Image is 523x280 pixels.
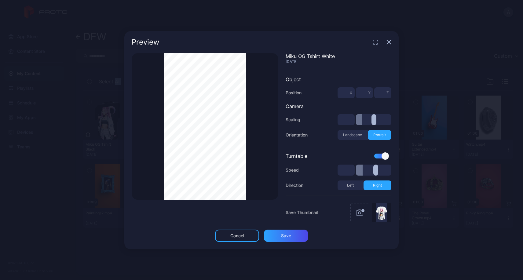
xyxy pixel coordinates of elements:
[286,103,391,109] div: Camera
[364,180,392,190] button: Right
[230,233,244,238] div: Cancel
[286,116,300,123] div: Scaling
[286,131,308,139] div: Orientation
[286,209,318,216] span: Save Thumbnail
[386,90,389,95] span: Z
[215,230,259,242] button: Cancel
[286,59,391,64] div: [DATE]
[368,90,371,95] span: Y
[286,76,391,82] div: Object
[132,38,159,46] div: Preview
[286,53,391,59] div: Miku OG Tshirt White
[286,89,302,96] div: Position
[286,182,303,189] div: Direction
[338,130,368,140] button: Landscape
[338,180,364,190] button: Left
[264,230,308,242] button: Save
[281,233,291,238] div: Save
[286,153,307,159] div: Turntable
[350,90,352,95] span: X
[376,203,387,222] img: Thumbnail
[286,166,299,174] div: Speed
[368,130,392,140] button: Portrait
